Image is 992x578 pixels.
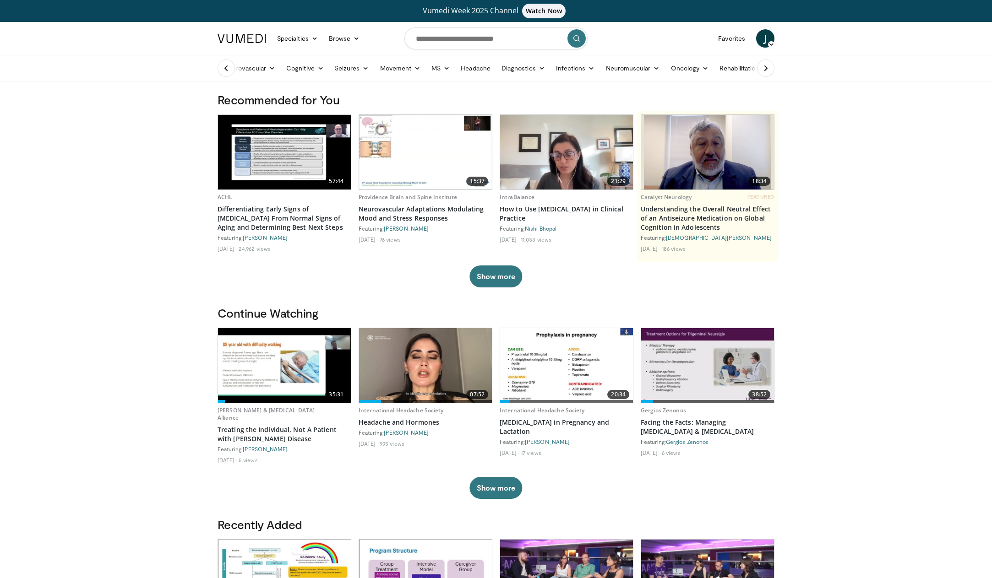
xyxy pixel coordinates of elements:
li: 6 views [662,449,681,456]
a: 57:44 [218,115,351,189]
img: 49acafb6-3fe2-4bc5-a320-2abafbcb7655.620x360_q85_upscale.jpg [500,328,633,403]
a: 15:37 [359,115,492,189]
a: 21:29 [500,115,633,189]
img: 662646f3-24dc-48fd-91cb-7f13467e765c.620x360_q85_upscale.jpg [500,115,633,189]
a: 07:52 [359,328,492,403]
img: 01bfc13d-03a0-4cb7-bbaa-2eb0a1ecb046.png.620x360_q85_upscale.jpg [644,115,771,189]
li: 24,962 views [239,245,271,252]
li: [DATE] [641,245,660,252]
span: 20:34 [607,390,629,399]
a: ACHL [218,193,232,201]
a: [PERSON_NAME] [384,225,429,232]
li: [DATE] [500,236,519,243]
a: 20:34 [500,328,633,403]
button: Show more [469,265,522,287]
a: Seizures [329,59,375,77]
img: VuMedi Logo [218,34,266,43]
a: [PERSON_NAME] [525,438,570,445]
div: Featuring: [218,445,351,453]
li: 5 views [239,456,258,464]
div: Featuring: [500,438,633,445]
li: 11,033 views [521,236,551,243]
div: Featuring: [641,438,774,445]
li: 17 views [521,449,541,456]
a: J [756,29,774,48]
a: International Headache Society [359,406,444,414]
div: Featuring: [641,234,774,241]
a: Specialties [272,29,323,48]
li: 76 views [380,236,401,243]
span: 15:37 [466,177,488,186]
span: FEATURED [747,194,774,200]
a: Providence Brain and Spine Institute [359,193,457,201]
a: International Headache Society [500,406,585,414]
div: Featuring: [359,225,492,232]
li: [DATE] [641,449,660,456]
a: Vumedi Week 2025 ChannelWatch Now [219,4,773,18]
a: Neurovascular Adaptations Modulating Mood and Stress Responses [359,205,492,223]
a: How to Use [MEDICAL_DATA] in Clinical Practice [500,205,633,223]
a: 35:31 [218,328,351,403]
a: Cerebrovascular [212,59,281,77]
a: Rehabilitation [714,59,764,77]
h3: Recommended for You [218,92,774,107]
a: 18:34 [641,115,774,189]
li: [DATE] [500,449,519,456]
div: Featuring: [500,225,633,232]
li: 186 views [662,245,686,252]
li: [DATE] [359,440,378,447]
a: [PERSON_NAME] [243,234,288,241]
img: 7777f7fd-eba4-4deb-9609-2447cfa26793.620x360_q85_upscale.jpg [359,328,492,403]
a: Browse [323,29,365,48]
span: 18:34 [748,177,770,186]
button: Show more [469,477,522,499]
a: Catalyst Neurology [641,193,692,201]
span: 57:44 [325,177,347,186]
a: Treating the Individual, Not A Patient with [PERSON_NAME] Disease [218,425,351,443]
img: 4562edde-ec7e-4758-8328-0659f7ef333d.620x360_q85_upscale.jpg [359,115,492,189]
a: [DEMOGRAPHIC_DATA][PERSON_NAME] [666,234,772,241]
a: [PERSON_NAME] [384,429,429,436]
a: Cognitive [281,59,329,77]
img: 53f335ca-9084-4dc8-b128-9432766247a9.620x360_q85_upscale.jpg [641,328,774,403]
a: [PERSON_NAME] [243,446,288,452]
input: Search topics, interventions [404,27,588,49]
a: Neuromuscular [600,59,665,77]
a: [MEDICAL_DATA] in Pregnancy and Lactation [500,418,633,436]
h3: Recently Added [218,517,774,532]
div: Featuring: [359,429,492,436]
a: [PERSON_NAME] & [MEDICAL_DATA] Alliance [218,406,315,421]
a: Oncology [665,59,714,77]
span: Watch Now [522,4,566,18]
a: Nishi Bhopal [525,225,556,232]
a: Favorites [713,29,751,48]
a: Headache [455,59,496,77]
span: 38:52 [748,390,770,399]
span: 21:29 [607,177,629,186]
li: 995 views [380,440,404,447]
img: 67a29910-707c-4b37-a9e1-7ef737ebb480.620x360_q85_upscale.jpg [218,328,351,403]
img: 599f3ee4-8b28-44a1-b622-e2e4fac610ae.620x360_q85_upscale.jpg [218,115,351,189]
a: Gergios Zenonos [641,406,686,414]
a: Diagnostics [496,59,551,77]
a: Headache and Hormones [359,418,492,427]
span: 35:31 [325,390,347,399]
h3: Continue Watching [218,306,774,320]
li: [DATE] [218,456,237,464]
a: Understanding the Overall Neutral Effect of an Antiseizure Medication on Global Cognition in Adol... [641,205,774,232]
a: MS [426,59,455,77]
li: [DATE] [218,245,237,252]
a: Infections [551,59,600,77]
a: Movement [375,59,426,77]
span: 07:52 [466,390,488,399]
a: IntraBalance [500,193,534,201]
li: [DATE] [359,236,378,243]
div: Featuring: [218,234,351,241]
a: Differentiating Early Signs of [MEDICAL_DATA] From Normal Signs of Aging and Determining Best Nex... [218,205,351,232]
span: Vumedi Week 2025 Channel [423,5,569,16]
a: Gergios Zenonos [666,438,709,445]
a: 38:52 [641,328,774,403]
a: Facing the Facts: Managing [MEDICAL_DATA] & [MEDICAL_DATA] [641,418,774,436]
